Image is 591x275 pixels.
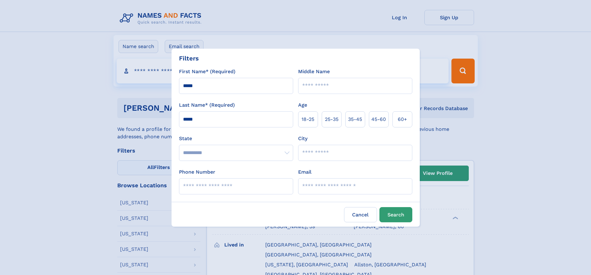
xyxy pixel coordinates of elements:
[179,54,199,63] div: Filters
[179,101,235,109] label: Last Name* (Required)
[302,116,314,123] span: 18‑25
[298,68,330,75] label: Middle Name
[298,101,307,109] label: Age
[179,68,235,75] label: First Name* (Required)
[344,207,377,222] label: Cancel
[379,207,412,222] button: Search
[398,116,407,123] span: 60+
[348,116,362,123] span: 35‑45
[298,135,307,142] label: City
[298,168,311,176] label: Email
[179,168,215,176] label: Phone Number
[179,135,293,142] label: State
[371,116,386,123] span: 45‑60
[325,116,338,123] span: 25‑35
